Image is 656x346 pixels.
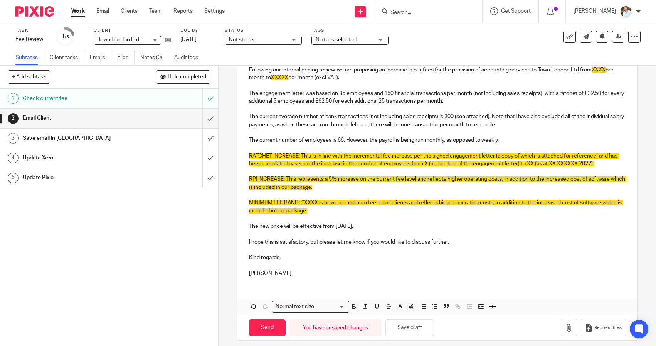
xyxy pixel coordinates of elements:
[23,93,138,104] h1: Check current fee
[249,270,626,277] p: [PERSON_NAME]
[50,50,84,65] a: Client tasks
[249,153,619,166] span: RATCHET INCREASE: This is in line with the incremental fee increase per the signed engagement let...
[581,319,626,336] button: Request files
[385,319,434,336] button: Save draft
[311,27,389,34] label: Tags
[156,70,210,83] button: Hide completed
[121,7,138,15] a: Clients
[229,37,256,42] span: Not started
[8,133,19,144] div: 3
[23,152,138,164] h1: Update Xero
[180,27,215,34] label: Due by
[271,75,288,80] span: XXXXX
[592,67,606,73] span: XXXX
[117,50,135,65] a: Files
[168,74,206,80] span: Hide completed
[574,7,616,15] p: [PERSON_NAME]
[620,5,632,18] img: sarah-royle.jpg
[8,70,50,83] button: + Add subtask
[61,32,69,41] div: 1
[274,303,316,311] span: Normal text size
[15,27,46,34] label: Task
[15,50,44,65] a: Subtasks
[149,7,162,15] a: Team
[390,9,459,16] input: Search
[249,136,626,144] p: The current number of employees is 66. However, the payroll is being run monthly, as opposed to w...
[173,7,193,15] a: Reports
[174,50,204,65] a: Audit logs
[249,254,626,261] p: Kind regards,
[249,319,286,336] input: Send
[15,6,54,17] img: Pixie
[65,35,69,39] small: /5
[249,90,626,105] p: The engagement letter was based on 35 employees and 150 financial transactions per month (not inc...
[140,50,168,65] a: Notes (0)
[501,8,531,14] span: Get Support
[249,222,626,230] p: The new price will be effective from [DATE].
[272,301,349,313] div: Search for option
[8,153,19,163] div: 4
[249,238,626,246] p: I hope this is satisfactory, but please let me know if you would like to discuss further.
[8,173,19,183] div: 5
[594,325,622,331] span: Request files
[98,37,139,42] span: Town London Ltd
[180,37,197,42] span: [DATE]
[204,7,225,15] a: Settings
[225,27,302,34] label: Status
[249,200,623,213] span: MINIMUM FEE BAND: £XXXX is now our minimum fee for all clients and reflects higher operating cost...
[15,36,46,43] div: Fee Review
[8,93,19,104] div: 1
[317,303,345,311] input: Search for option
[8,113,19,124] div: 2
[249,176,626,190] span: RPI INCREASE: This represents a 5% increase on the current fee level and reflects higher operatin...
[96,7,109,15] a: Email
[249,113,626,129] p: The current average number of bank transactions (not including sales receipts) is 300 (see attach...
[94,27,171,34] label: Client
[289,319,382,336] div: You have unsaved changes
[23,172,138,183] h1: Update Pixie
[23,132,138,144] h1: Save email in [GEOGRAPHIC_DATA]
[249,66,626,82] p: Following our internal pricing review, we are proposing an increase in our fees for the provision...
[316,37,357,42] span: No tags selected
[23,112,138,124] h1: Email Client
[90,50,111,65] a: Emails
[71,7,85,15] a: Work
